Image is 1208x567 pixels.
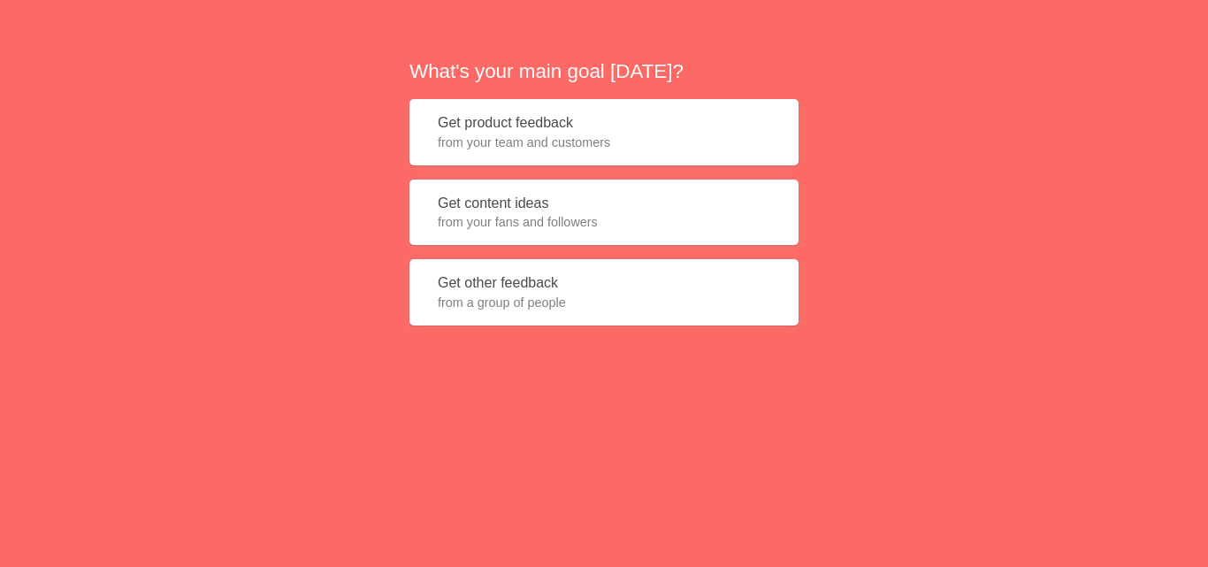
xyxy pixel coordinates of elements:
[438,213,770,231] span: from your fans and followers
[409,57,799,85] h2: What's your main goal [DATE]?
[438,134,770,151] span: from your team and customers
[409,259,799,326] button: Get other feedbackfrom a group of people
[409,99,799,165] button: Get product feedbackfrom your team and customers
[438,294,770,311] span: from a group of people
[409,180,799,246] button: Get content ideasfrom your fans and followers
